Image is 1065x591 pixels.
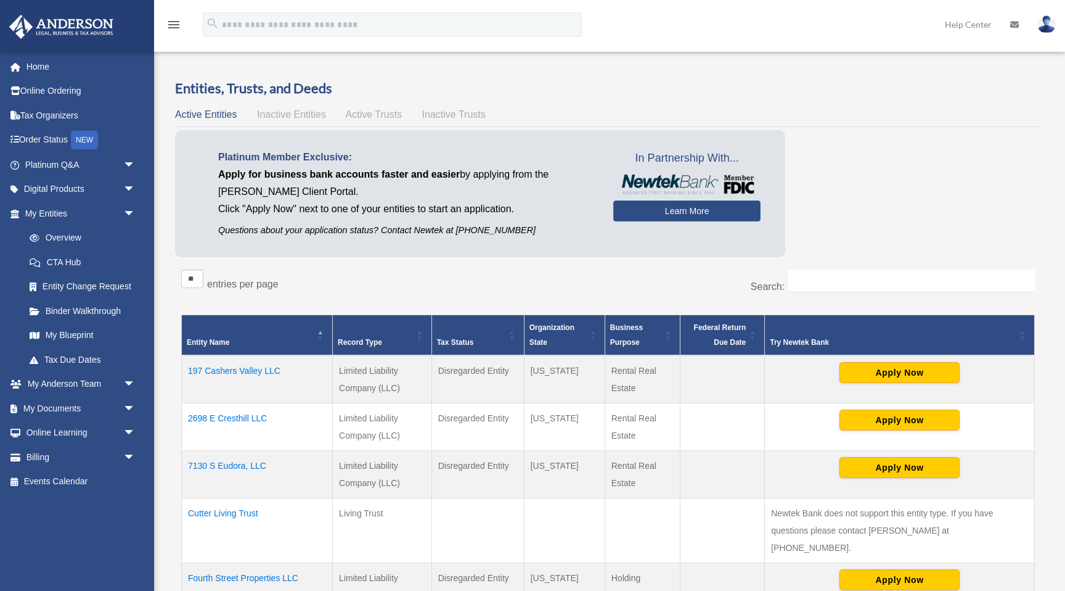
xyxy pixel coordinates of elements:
a: My Documentsarrow_drop_down [9,396,154,421]
span: Entity Name [187,338,229,347]
a: Events Calendar [9,469,154,494]
td: Disregarded Entity [431,451,524,498]
img: User Pic [1037,15,1056,33]
th: Organization State: Activate to sort [524,315,605,356]
span: arrow_drop_down [123,372,148,397]
button: Apply Now [839,362,960,383]
a: Online Ordering [9,79,154,104]
a: My Anderson Teamarrow_drop_down [9,372,154,397]
div: NEW [71,131,98,149]
a: My Blueprint [17,323,148,348]
a: Digital Productsarrow_drop_down [9,177,154,202]
td: [US_STATE] [524,403,605,451]
button: Apply Now [839,457,960,478]
td: Limited Liability Company (LLC) [333,451,432,498]
span: Active Trusts [346,109,402,120]
a: Tax Organizers [9,103,154,128]
span: Inactive Trusts [422,109,486,120]
a: Online Learningarrow_drop_down [9,421,154,445]
button: Apply Now [839,569,960,590]
span: Tax Status [437,338,474,347]
div: Try Newtek Bank [770,335,1016,350]
a: My Entitiesarrow_drop_down [9,201,148,226]
p: Platinum Member Exclusive: [218,149,595,166]
td: Newtek Bank does not support this entity type. If you have questions please contact [PERSON_NAME]... [765,498,1035,563]
span: Organization State [529,323,574,347]
span: Federal Return Due Date [694,323,746,347]
span: Apply for business bank accounts faster and easier [218,169,460,180]
a: Billingarrow_drop_down [9,445,154,469]
th: Tax Status: Activate to sort [431,315,524,356]
span: arrow_drop_down [123,201,148,226]
a: Entity Change Request [17,275,148,299]
span: Record Type [338,338,382,347]
td: 2698 E Cresthill LLC [182,403,333,451]
img: Anderson Advisors Platinum Portal [6,15,117,39]
td: Living Trust [333,498,432,563]
th: Entity Name: Activate to invert sorting [182,315,333,356]
span: arrow_drop_down [123,177,148,202]
th: Record Type: Activate to sort [333,315,432,356]
td: Disregarded Entity [431,355,524,403]
span: arrow_drop_down [123,152,148,178]
a: Tax Due Dates [17,347,148,372]
button: Apply Now [839,410,960,431]
td: 197 Cashers Valley LLC [182,355,333,403]
a: CTA Hub [17,250,148,275]
td: Rental Real Estate [605,451,680,498]
td: Limited Liability Company (LLC) [333,403,432,451]
a: Home [9,54,154,79]
span: Active Entities [175,109,237,120]
th: Business Purpose: Activate to sort [605,315,680,356]
p: by applying from the [PERSON_NAME] Client Portal. [218,166,595,200]
h3: Entities, Trusts, and Deeds [175,79,1041,98]
a: Binder Walkthrough [17,299,148,323]
td: Limited Liability Company (LLC) [333,355,432,403]
span: arrow_drop_down [123,421,148,446]
td: Disregarded Entity [431,403,524,451]
i: search [206,17,219,30]
td: 7130 S Eudora, LLC [182,451,333,498]
th: Federal Return Due Date: Activate to sort [680,315,765,356]
th: Try Newtek Bank : Activate to sort [765,315,1035,356]
a: menu [166,22,181,32]
span: In Partnership With... [613,149,761,168]
span: arrow_drop_down [123,445,148,470]
label: entries per page [207,279,279,289]
label: Search: [751,281,785,292]
p: Click "Apply Now" next to one of your entities to start an application. [218,200,595,218]
a: Order StatusNEW [9,128,154,153]
td: [US_STATE] [524,451,605,498]
a: Learn More [613,200,761,221]
i: menu [166,17,181,32]
td: Cutter Living Trust [182,498,333,563]
span: arrow_drop_down [123,396,148,421]
span: Inactive Entities [257,109,326,120]
td: Rental Real Estate [605,403,680,451]
td: Rental Real Estate [605,355,680,403]
span: Business Purpose [610,323,643,347]
img: NewtekBankLogoSM.png [619,175,754,194]
p: Questions about your application status? Contact Newtek at [PHONE_NUMBER] [218,223,595,238]
td: [US_STATE] [524,355,605,403]
a: Overview [17,226,142,250]
a: Platinum Q&Aarrow_drop_down [9,152,154,177]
